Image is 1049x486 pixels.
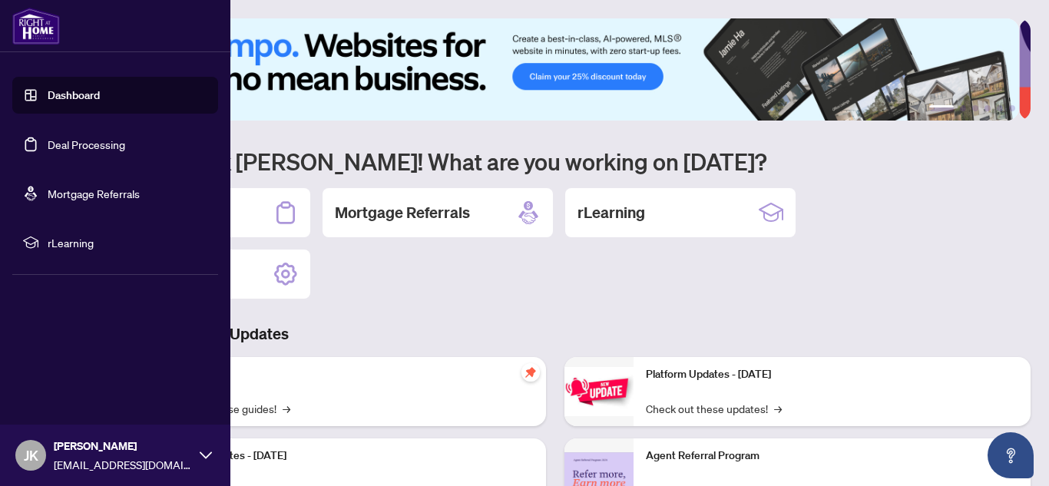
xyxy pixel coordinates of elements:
[521,363,540,382] span: pushpin
[972,105,978,111] button: 3
[984,105,991,111] button: 4
[335,202,470,223] h2: Mortgage Referrals
[48,137,125,151] a: Deal Processing
[48,187,140,200] a: Mortgage Referrals
[646,366,1018,383] p: Platform Updates - [DATE]
[54,438,192,455] span: [PERSON_NAME]
[988,432,1034,478] button: Open asap
[283,400,290,417] span: →
[646,448,1018,465] p: Agent Referral Program
[774,400,782,417] span: →
[54,456,192,473] span: [EMAIL_ADDRESS][DOMAIN_NAME]
[48,234,207,251] span: rLearning
[577,202,645,223] h2: rLearning
[564,367,634,415] img: Platform Updates - June 23, 2025
[997,105,1003,111] button: 5
[24,445,38,466] span: JK
[929,105,954,111] button: 1
[80,18,1019,121] img: Slide 0
[1009,105,1015,111] button: 6
[80,147,1031,176] h1: Welcome back [PERSON_NAME]! What are you working on [DATE]?
[960,105,966,111] button: 2
[48,88,100,102] a: Dashboard
[161,448,534,465] p: Platform Updates - [DATE]
[12,8,60,45] img: logo
[646,400,782,417] a: Check out these updates!→
[80,323,1031,345] h3: Brokerage & Industry Updates
[161,366,534,383] p: Self-Help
